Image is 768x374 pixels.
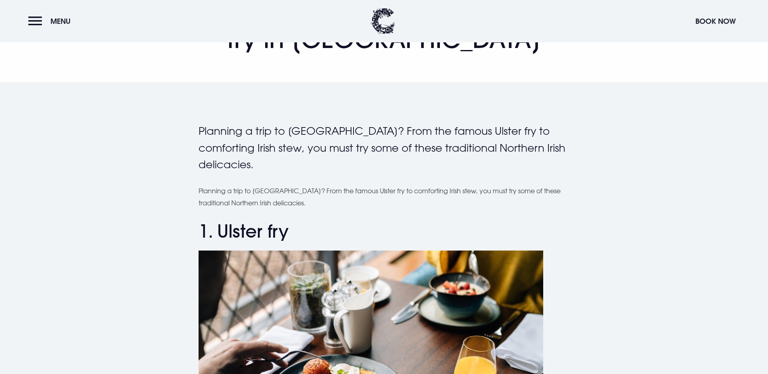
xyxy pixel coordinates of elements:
[199,123,570,173] p: Planning a trip to [GEOGRAPHIC_DATA]? From the famous Ulster fry to comforting Irish stew, you mu...
[50,17,71,26] span: Menu
[371,8,395,34] img: Clandeboye Lodge
[199,221,570,242] h2: 1. Ulster fry
[199,185,570,209] p: Planning a trip to [GEOGRAPHIC_DATA]? From the famous Ulster fry to comforting Irish stew, you mu...
[691,13,740,30] button: Book Now
[28,13,75,30] button: Menu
